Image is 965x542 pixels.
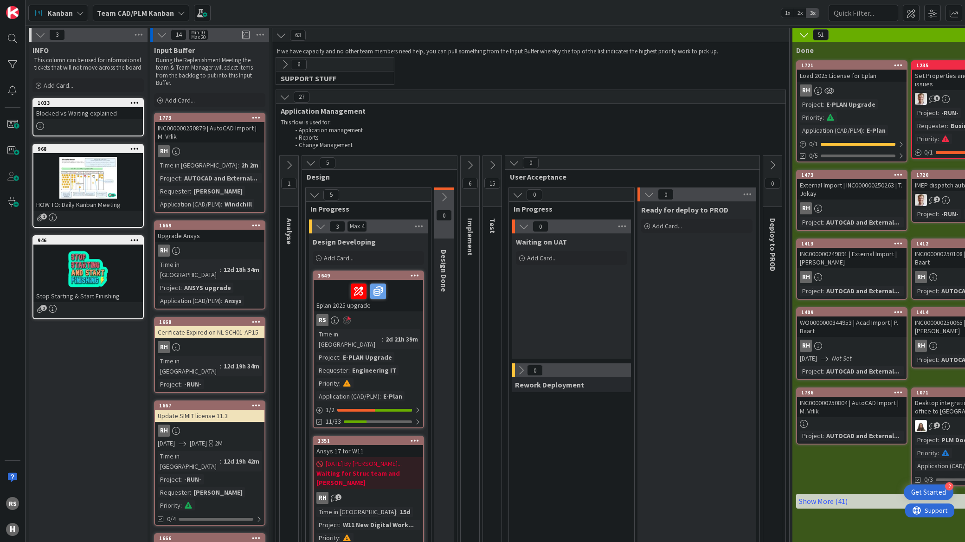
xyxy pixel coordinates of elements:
div: Project [915,286,938,296]
span: 0/3 [924,475,933,484]
div: 2M [215,439,223,448]
span: 0 [527,365,543,376]
span: : [190,186,191,196]
div: 1649 [318,272,423,279]
div: 1666 [159,535,264,542]
div: Project [316,352,339,362]
span: 0 [533,221,548,232]
span: 0 [658,189,674,200]
div: [PERSON_NAME] [191,186,245,196]
div: Project [800,99,823,110]
div: Time in [GEOGRAPHIC_DATA] [158,451,220,471]
span: : [190,487,191,497]
span: : [339,520,341,530]
span: Design [307,172,445,181]
div: 1721 [797,61,907,70]
span: Waiting on UAT [516,237,567,246]
span: : [823,217,824,227]
div: 1669Upgrade Ansys [155,221,264,242]
a: 1473External Import | INC000000250263 | T. JokayRHProject:AUTOCAD and External... [796,170,907,231]
p: If we have capacity and no other team members need help, you can pull something from the Input Bu... [277,48,785,55]
div: Time in [GEOGRAPHIC_DATA] [158,160,238,170]
div: 12d 19h 42m [221,456,262,466]
a: 1409WO0000000344953 | Acad Import | P. BaartRH[DATE]Not SetProject:AUTOCAD and External... [796,307,907,380]
span: [DATE] By [PERSON_NAME]... [326,459,402,469]
div: Requester [158,487,190,497]
div: AUTOCAD and External... [824,286,902,296]
div: E-Plan [864,125,888,135]
div: Ansys [222,296,244,306]
span: 1 [41,305,47,311]
span: Done [796,45,814,55]
span: Design Developing [313,237,376,246]
span: Add Card... [44,81,73,90]
a: 1667Update SIMIT license 11.3RH[DATE][DATE]2MTime in [GEOGRAPHIC_DATA]:12d 19h 42mProject:-RUN-Re... [154,400,265,526]
span: 0 / 1 [809,139,818,149]
div: 968HOW TO: Daily Kanban Meeting [33,145,143,211]
div: 1668 [155,318,264,326]
span: 5 [320,157,335,168]
div: RH [915,340,927,352]
a: 1736INC000000250804 | AutoCAD Import | M. VrlikProject:AUTOCAD and External... [796,387,907,445]
div: RH [158,145,170,157]
div: RS [6,497,19,510]
span: 1 / 2 [326,405,335,415]
div: 1649Eplan 2025 upgrade [314,271,423,311]
div: 1736INC000000250804 | AutoCAD Import | M. Vrlik [797,388,907,417]
div: AUTOCAD and External... [824,431,902,441]
span: 27 [294,91,309,103]
span: Support [19,1,42,13]
div: Priority [316,378,339,388]
span: 1 [281,178,297,189]
div: RH [797,202,907,214]
div: -RUN- [939,209,961,219]
div: 946Stop Starting & Start Finishing [33,236,143,302]
p: This column can be used for informational tickets that will not move across the board [34,57,142,72]
div: RH [915,271,927,283]
div: ANSYS upgrade [182,283,233,293]
span: Analyse [285,218,294,245]
div: INC000000250879 | AutoCAD Import | M. Vrlik [155,122,264,142]
span: : [823,99,824,110]
span: 0 [523,157,539,168]
p: During the Replenishment Meeting the team & Team Manager will select items from the backlog to pu... [156,57,264,87]
div: Eplan 2025 upgrade [314,280,423,311]
div: E-PLAN Upgrade [824,99,878,110]
span: Add Card... [527,254,557,262]
div: RH [158,425,170,437]
div: 1409WO0000000344953 | Acad Import | P. Baart [797,308,907,337]
span: 0/4 [167,514,176,524]
span: Test [488,218,497,233]
span: User Acceptance [510,172,748,181]
div: RH [797,340,907,352]
div: Open Get Started checklist, remaining modules: 2 [904,484,953,500]
span: : [220,265,221,275]
div: 1667Update SIMIT license 11.3 [155,401,264,422]
div: 12d 18h 34m [221,265,262,275]
div: 946 [38,237,143,244]
div: Application (CAD/PLM) [158,199,221,209]
span: : [180,379,182,389]
div: -RUN- [939,108,961,118]
div: Project [158,474,180,484]
div: 0/1 [797,138,907,150]
p: This flow is used for: [281,119,781,126]
div: RH [800,84,812,97]
span: SUPPORT STUFF [281,74,382,83]
span: INFO [32,45,49,55]
a: 1649Eplan 2025 upgradeRSTime in [GEOGRAPHIC_DATA]:2d 21h 39mProject:E-PLAN UpgradeRequester:Engin... [313,271,424,428]
div: Max 20 [191,35,206,39]
span: Ready for deploy to PROD [641,205,728,214]
div: Requester [316,365,348,375]
span: Rework Deployment [515,380,584,389]
span: : [339,352,341,362]
div: Project [915,209,938,219]
span: 51 [813,29,829,40]
div: 1473 [801,172,907,178]
div: 1773INC000000250879 | AutoCAD Import | M. Vrlik [155,114,264,142]
div: Project [158,173,180,183]
div: Engineering IT [350,365,399,375]
div: 12d 19h 34m [221,361,262,371]
div: 15d [398,507,413,517]
div: Project [158,379,180,389]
